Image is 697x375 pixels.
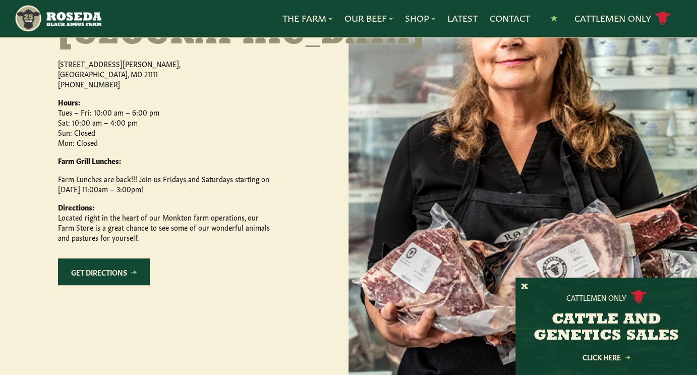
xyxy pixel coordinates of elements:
[58,97,80,107] strong: Hours:
[574,10,671,27] a: Cattlemen Only
[490,12,530,25] a: Contact
[14,4,101,33] img: https://roseda.com/wp-content/uploads/2021/05/roseda-25-header.png
[58,258,150,285] a: Get Directions
[58,97,270,147] p: Tues – Fri: 10:00 am – 6:00 pm Sat: 10:00 am – 4:00 pm Sun: Closed Mon: Closed
[528,312,684,344] h3: CATTLE AND GENETICS SALES
[521,282,528,292] button: X
[561,354,652,360] a: Click Here
[447,12,478,25] a: Latest
[58,59,270,89] p: [STREET_ADDRESS][PERSON_NAME], [GEOGRAPHIC_DATA], MD 21111 [PHONE_NUMBER]
[282,12,332,25] a: The Farm
[566,292,626,302] p: Cattlemen Only
[58,155,121,166] strong: Farm Grill Lunches:
[630,290,647,304] img: cattle-icon.svg
[58,174,270,194] p: Farm Lunches are back!!! Join us Fridays and Saturdays starting on [DATE] 11:00am – 3:00pm!
[344,12,393,25] a: Our Beef
[58,202,94,212] strong: Directions:
[405,12,435,25] a: Shop
[58,202,270,242] p: Located right in the heart of our Monkton farm operations, our Farm Store is a great chance to se...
